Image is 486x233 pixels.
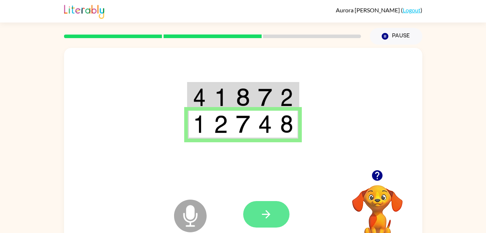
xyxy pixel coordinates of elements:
[193,115,206,133] img: 1
[64,3,104,19] img: Literably
[336,7,422,13] div: ( )
[236,115,250,133] img: 7
[214,115,228,133] img: 2
[236,88,250,106] img: 8
[370,28,422,45] button: Pause
[280,88,293,106] img: 2
[214,88,228,106] img: 1
[258,88,272,106] img: 7
[258,115,272,133] img: 4
[280,115,293,133] img: 8
[336,7,401,13] span: Aurora [PERSON_NAME]
[193,88,206,106] img: 4
[403,7,421,13] a: Logout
